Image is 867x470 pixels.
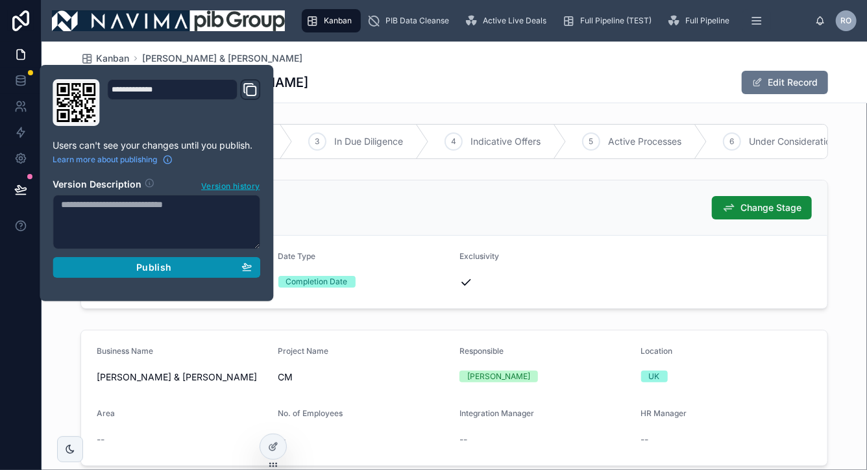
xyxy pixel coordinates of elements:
[53,257,260,278] button: Publish
[97,346,153,356] span: Business Name
[451,136,456,147] span: 4
[749,135,836,148] span: Under Consideration
[580,16,652,26] span: Full Pipeline (TEST)
[459,251,499,261] span: Exclusivity
[712,196,812,219] button: Change Stage
[459,408,534,418] span: Integration Manager
[278,371,450,384] span: CM
[96,52,129,65] span: Kanban
[470,135,541,148] span: Indicative Offers
[302,9,361,32] a: Kanban
[53,178,141,192] h2: Version Description
[641,433,649,446] span: --
[461,9,556,32] a: Active Live Deals
[286,276,348,288] div: Completion Date
[53,155,157,165] span: Learn more about publishing
[142,52,302,65] a: [PERSON_NAME] & [PERSON_NAME]
[663,9,739,32] a: Full Pipeline
[201,178,260,192] button: Version history
[685,16,729,26] span: Full Pipeline
[52,10,285,31] img: App logo
[295,6,815,35] div: scrollable content
[278,251,316,261] span: Date Type
[201,179,260,192] span: Version history
[363,9,458,32] a: PIB Data Cleanse
[385,16,449,26] span: PIB Data Cleanse
[641,346,673,356] span: Location
[80,52,129,65] a: Kanban
[315,136,320,147] span: 3
[278,408,343,418] span: No. of Employees
[730,136,735,147] span: 6
[608,135,681,148] span: Active Processes
[53,155,173,165] a: Learn more about publishing
[841,16,852,26] span: RO
[136,262,171,273] span: Publish
[97,408,115,418] span: Area
[278,346,329,356] span: Project Name
[334,135,403,148] span: In Due Diligence
[324,16,352,26] span: Kanban
[459,433,467,446] span: --
[459,346,504,356] span: Responsible
[558,9,661,32] a: Full Pipeline (TEST)
[53,139,260,152] p: Users can't see your changes until you publish.
[740,201,801,214] span: Change Stage
[97,371,268,384] span: [PERSON_NAME] & [PERSON_NAME]
[641,408,687,418] span: HR Manager
[467,371,530,382] div: [PERSON_NAME]
[97,433,104,446] span: --
[649,371,660,382] div: UK
[742,71,828,94] button: Edit Record
[589,136,594,147] span: 5
[483,16,546,26] span: Active Live Deals
[107,79,260,126] div: Domain and Custom Link
[278,433,286,446] span: --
